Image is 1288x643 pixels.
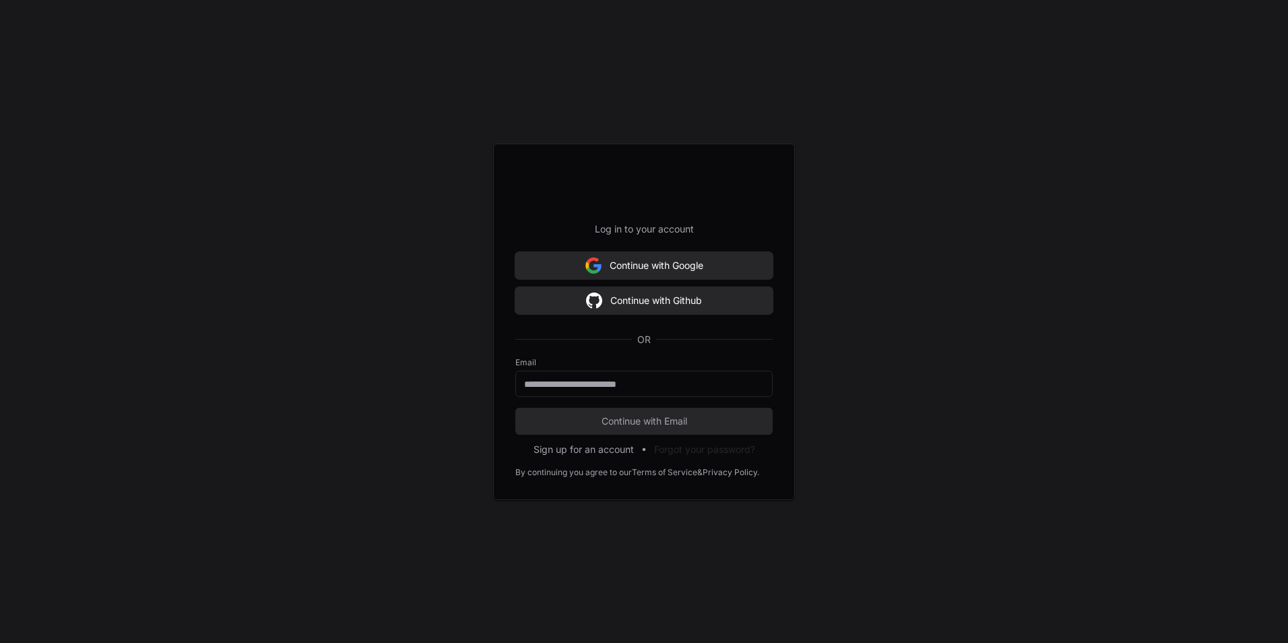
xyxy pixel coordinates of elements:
[632,467,697,478] a: Terms of Service
[586,287,602,314] img: Sign in with google
[515,252,773,279] button: Continue with Google
[515,415,773,428] span: Continue with Email
[515,287,773,314] button: Continue with Github
[534,443,634,456] button: Sign up for an account
[515,408,773,435] button: Continue with Email
[703,467,759,478] a: Privacy Policy.
[654,443,755,456] button: Forgot your password?
[632,333,656,346] span: OR
[585,252,602,279] img: Sign in with google
[515,467,632,478] div: By continuing you agree to our
[515,357,773,368] label: Email
[697,467,703,478] div: &
[515,222,773,236] p: Log in to your account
